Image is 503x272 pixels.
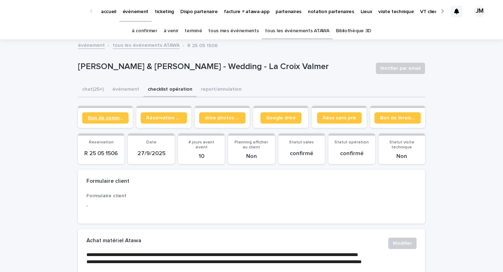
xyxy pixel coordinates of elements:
[132,23,157,39] a: à confirmer
[376,63,425,74] button: Notifier par email
[78,62,370,72] p: [PERSON_NAME] & [PERSON_NAME] - Wedding - La Croix Valmer
[380,115,415,120] span: Bon de livraison
[113,41,180,49] a: tous les événements ATAWA
[86,238,141,244] h2: Achat matériel Atawa
[86,202,191,210] p: -
[234,140,268,149] span: Planning afficher au client
[143,83,197,97] button: checklist opération
[185,23,202,39] a: terminé
[383,153,421,160] p: Non
[474,6,485,17] div: JM
[82,112,129,124] a: Bon de commande
[283,150,321,157] p: confirmé
[334,140,369,144] span: Statut opération
[323,115,356,120] span: Résa sans prix
[82,150,120,157] p: R 25 05 1506
[336,23,371,39] a: Bibliothèque 3D
[393,240,412,247] span: Modifier
[266,115,296,120] span: Google drive
[187,41,218,49] p: R 25 05 1506
[182,153,220,160] p: 10
[146,140,157,144] span: Date
[374,112,421,124] a: Bon de livraison
[208,23,259,39] a: tous mes événements
[78,41,105,49] a: événement
[260,112,301,124] a: Google drive
[146,115,181,120] span: Réservation client
[232,153,270,160] p: Non
[141,112,187,124] a: Réservation client
[289,140,314,144] span: Statut sales
[389,140,414,149] span: Statut visite technique
[88,115,123,120] span: Bon de commande
[265,23,329,39] a: tous les événements ATAWA
[86,178,129,185] h2: Formulaire client
[205,115,240,120] span: drive photos coordinateur
[388,238,417,249] button: Modifier
[333,150,371,157] p: confirmé
[78,83,108,97] button: chat (25+)
[108,83,143,97] button: événement
[132,150,170,157] p: 27/9/2025
[197,83,246,97] button: report/annulation
[89,140,114,144] span: Reservation
[164,23,179,39] a: à venir
[199,112,245,124] a: drive photos coordinateur
[14,4,83,18] img: Ls34BcGeRexTGTNfXpUC
[86,193,126,198] span: Formulaire client
[188,140,214,149] span: # jours avant event
[380,65,420,72] span: Notifier par email
[317,112,362,124] a: Résa sans prix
